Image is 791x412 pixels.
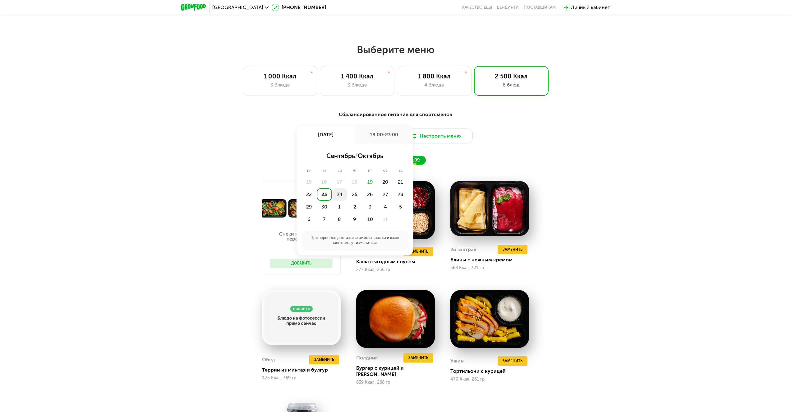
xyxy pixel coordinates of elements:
div: 470 Ккал, 261 гр [450,377,529,382]
div: 18 [347,176,362,188]
div: 16 [317,176,332,188]
div: ср [332,168,347,173]
div: 19 [362,176,378,188]
a: Вендинги [497,5,519,10]
div: Блины с нежным кремом [450,257,534,263]
button: Заменить [309,355,339,364]
span: сентябрь [326,152,355,160]
span: Заменить [408,248,428,255]
span: Заменить [314,357,334,363]
div: 639 Ккал, 268 гр [356,380,435,385]
div: 29 [301,201,317,213]
span: / [355,152,358,160]
div: 21 [393,176,408,188]
div: 22 [301,188,317,201]
div: Полдник [356,353,378,363]
div: 1 000 Ккал [249,73,311,80]
div: Каша с ягодным соусом [356,259,440,265]
div: 568 Ккал, 321 гр [450,265,529,270]
a: [PHONE_NUMBER] [272,4,326,11]
button: Заменить [403,247,433,256]
div: 15 [301,176,317,188]
button: Настроить меню [398,129,473,143]
div: 7 [317,213,332,226]
div: [DATE] [297,126,355,143]
div: 2й завтрак [450,245,476,254]
div: 3 блюда [326,81,388,89]
span: Заменить [408,355,428,361]
div: вс [393,168,408,173]
div: пт [362,168,378,173]
div: 3 [362,201,378,213]
div: 1 400 Ккал [326,73,388,80]
div: пн [301,168,317,173]
div: 1 [332,201,347,213]
div: Сбалансированное питание для спортсменов [212,111,580,119]
div: чт [347,168,362,173]
div: вт [317,168,332,173]
div: 1 800 Ккал [403,73,465,80]
span: октябрь [358,152,383,160]
div: 8 [332,213,347,226]
div: 28 [393,188,408,201]
div: 24 [332,188,347,201]
div: 23 [317,188,332,201]
div: 5 [393,201,408,213]
div: 277 Ккал, 256 гр [356,267,435,272]
div: 4 блюда [403,81,465,89]
div: 27 [378,188,393,201]
span: [GEOGRAPHIC_DATA] [212,5,263,10]
div: 17 [332,176,347,188]
div: поставщикам [524,5,556,10]
button: Добавить [270,259,333,268]
div: Бургер с курицей и [PERSON_NAME] [356,365,440,377]
div: 2 [347,201,362,213]
div: 30 [317,201,332,213]
button: Заменить [403,353,433,363]
div: 25 [347,188,362,201]
div: 3 блюда [249,81,311,89]
div: 9 [347,213,362,226]
div: 4 [378,201,393,213]
div: 26 [362,188,378,201]
div: 2 500 Ккал [481,73,542,80]
div: При переносе доставки стоимость заказа и ваше меню могут измениться [301,231,408,250]
div: Обед [262,355,275,364]
div: 20 [378,176,393,188]
span: Заменить [503,246,522,253]
div: Ужин [450,356,464,366]
p: Снеки и свежие перекусы [270,232,326,241]
div: 10 [362,213,378,226]
div: 18:00-23:00 [355,126,413,143]
div: 11 [378,213,393,226]
div: 6 блюд [481,81,542,89]
button: Заменить [498,245,527,254]
div: Террин из минтая и булгур [262,367,346,373]
a: Качество еды [462,5,492,10]
div: 475 Ккал, 369 гр [262,376,341,381]
h2: Выберите меню [20,44,771,56]
div: Тортильони с курицей [450,368,534,374]
button: Заменить [498,356,527,366]
div: 6 [301,213,317,226]
span: Заменить [503,358,522,364]
div: сб [378,168,393,173]
div: Личный кабинет [571,4,610,11]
